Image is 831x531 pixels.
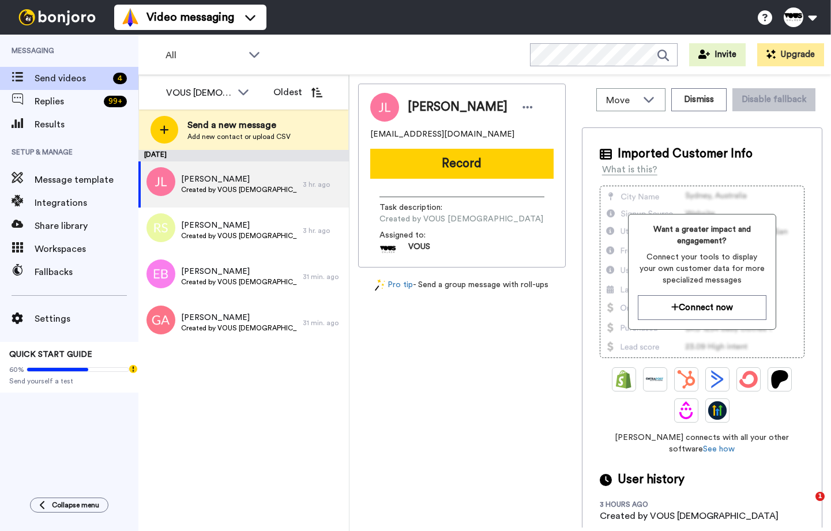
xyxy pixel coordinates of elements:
span: All [166,48,243,62]
span: Imported Customer Info [618,145,753,163]
span: 1 [815,492,825,501]
div: 31 min. ago [303,272,343,281]
div: [DATE] [138,150,349,161]
span: VOUS [408,241,430,258]
img: GoHighLevel [708,401,727,420]
span: [PERSON_NAME] connects with all your other software [600,432,804,455]
span: QUICK START GUIDE [9,351,92,359]
span: User history [618,471,685,488]
span: Assigned to: [379,229,460,241]
div: 3 hr. ago [303,180,343,189]
img: Image of Jack Landry [370,93,399,122]
span: Move [606,93,637,107]
div: VOUS [DEMOGRAPHIC_DATA] [166,86,232,100]
span: Replies [35,95,99,108]
span: [PERSON_NAME] [181,312,297,323]
img: 47366fdd-6b2a-429d-91af-19a1b91b923d-1571175653.jpg [379,241,397,258]
img: ga.png [146,306,175,334]
span: Created by VOUS [DEMOGRAPHIC_DATA] [379,213,543,225]
span: Created by VOUS [DEMOGRAPHIC_DATA] [181,185,297,194]
img: jl.png [146,167,175,196]
span: [EMAIL_ADDRESS][DOMAIN_NAME] [370,129,514,140]
button: Disable fallback [732,88,815,111]
button: Invite [689,43,746,66]
span: Want a greater impact and engagement? [638,224,766,247]
span: [PERSON_NAME] [181,220,297,231]
span: [PERSON_NAME] [408,99,507,116]
span: Task description : [379,202,460,213]
button: Collapse menu [30,498,108,513]
span: Results [35,118,138,131]
button: Connect now [638,295,766,320]
span: Add new contact or upload CSV [187,132,291,141]
img: vm-color.svg [121,8,140,27]
span: Send yourself a test [9,376,129,386]
span: [PERSON_NAME] [181,266,297,277]
span: Send a new message [187,118,291,132]
span: Video messaging [146,9,234,25]
img: bj-logo-header-white.svg [14,9,100,25]
img: Patreon [770,370,789,389]
iframe: Intercom live chat [792,492,819,519]
span: [PERSON_NAME] [181,174,297,185]
span: Created by VOUS [DEMOGRAPHIC_DATA] [181,231,297,240]
img: Ontraport [646,370,664,389]
span: Settings [35,312,138,326]
div: 4 [113,73,127,84]
span: Created by VOUS [DEMOGRAPHIC_DATA] [181,277,297,287]
span: Collapse menu [52,500,99,510]
span: Workspaces [35,242,138,256]
span: Created by VOUS [DEMOGRAPHIC_DATA] [181,323,297,333]
img: rs.png [146,213,175,242]
div: Tooltip anchor [128,364,138,374]
a: See how [703,445,735,453]
img: Shopify [615,370,633,389]
button: Dismiss [671,88,727,111]
div: What is this? [602,163,657,176]
img: Drip [677,401,695,420]
span: Share library [35,219,138,233]
span: 60% [9,365,24,374]
img: magic-wand.svg [375,279,385,291]
button: Oldest [265,81,331,104]
span: Connect your tools to display your own customer data for more specialized messages [638,251,766,286]
div: - Send a group message with roll-ups [358,279,566,291]
img: ConvertKit [739,370,758,389]
button: Record [370,149,554,179]
img: eb.png [146,259,175,288]
span: Message template [35,173,138,187]
div: 3 hours ago [600,500,675,509]
button: Upgrade [757,43,824,66]
span: Send videos [35,71,108,85]
div: 3 hr. ago [303,226,343,235]
img: ActiveCampaign [708,370,727,389]
a: Pro tip [375,279,413,291]
span: Fallbacks [35,265,138,279]
img: Hubspot [677,370,695,389]
div: Created by VOUS [DEMOGRAPHIC_DATA] [600,509,779,523]
span: Integrations [35,196,138,210]
div: 31 min. ago [303,318,343,327]
div: 99 + [104,96,127,107]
